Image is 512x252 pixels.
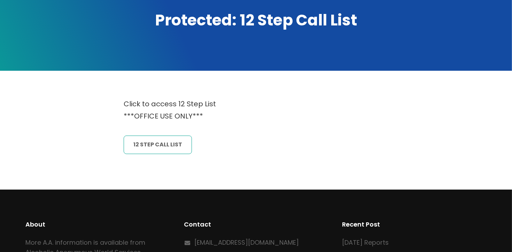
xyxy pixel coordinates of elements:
a: 12 Step CAll List [124,136,192,154]
h2: Recent Post [342,220,486,229]
a: [DATE] Reports [342,238,389,247]
h2: About [26,220,170,229]
p: Click to access 12 Step List ***OFFICE USE ONLY*** [124,98,388,122]
h1: Protected: 12 Step Call List [12,10,500,31]
a: [EMAIL_ADDRESS][DOMAIN_NAME] [194,238,299,247]
h2: Contact [184,220,328,229]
